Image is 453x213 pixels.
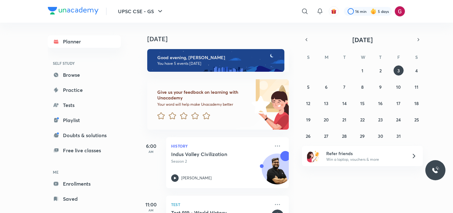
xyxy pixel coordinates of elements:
button: [DATE] [311,35,414,44]
button: October 21, 2025 [339,115,350,125]
a: Company Logo [48,7,98,16]
a: Tests [48,99,121,111]
a: Saved [48,193,121,205]
button: October 8, 2025 [357,82,367,92]
h6: Give us your feedback on learning with Unacademy [157,89,249,101]
button: October 13, 2025 [321,98,331,108]
button: October 30, 2025 [375,131,385,141]
abbr: Tuesday [343,54,346,60]
abbr: Saturday [415,54,418,60]
button: October 26, 2025 [303,131,313,141]
h6: ME [48,167,121,177]
button: October 5, 2025 [303,82,313,92]
abbr: October 2, 2025 [379,68,382,74]
abbr: Sunday [307,54,310,60]
h6: SELF STUDY [48,58,121,69]
abbr: October 6, 2025 [325,84,327,90]
abbr: October 3, 2025 [397,68,400,74]
abbr: October 31, 2025 [396,133,401,139]
button: October 1, 2025 [357,65,367,76]
abbr: October 17, 2025 [396,100,400,106]
abbr: October 13, 2025 [324,100,328,106]
abbr: October 21, 2025 [342,117,346,123]
button: October 24, 2025 [394,115,404,125]
abbr: Thursday [379,54,382,60]
button: October 2, 2025 [375,65,385,76]
button: October 28, 2025 [339,131,350,141]
abbr: October 7, 2025 [343,84,345,90]
abbr: October 16, 2025 [378,100,383,106]
a: Enrollments [48,177,121,190]
button: October 10, 2025 [394,82,404,92]
button: October 22, 2025 [357,115,367,125]
button: October 11, 2025 [411,82,422,92]
h5: 6:00 [138,142,164,150]
abbr: October 14, 2025 [342,100,347,106]
button: October 18, 2025 [411,98,422,108]
abbr: October 30, 2025 [378,133,383,139]
button: avatar [329,6,339,16]
abbr: October 11, 2025 [415,84,418,90]
button: October 3, 2025 [394,65,404,76]
p: History [171,142,270,150]
abbr: October 22, 2025 [360,117,365,123]
abbr: October 25, 2025 [414,117,419,123]
p: Win a laptop, vouchers & more [326,157,404,162]
img: Company Logo [48,7,98,14]
abbr: Wednesday [361,54,365,60]
p: AM [138,208,164,212]
img: feedback_image [230,79,289,130]
abbr: October 12, 2025 [306,100,310,106]
h6: Refer friends [326,150,404,157]
abbr: October 1, 2025 [361,68,363,74]
img: avatar [331,8,337,14]
abbr: October 26, 2025 [306,133,310,139]
p: Test [171,201,270,208]
button: October 7, 2025 [339,82,350,92]
button: October 6, 2025 [321,82,331,92]
button: October 27, 2025 [321,131,331,141]
img: referral [307,150,320,162]
h6: Good evening, [PERSON_NAME] [157,55,279,60]
abbr: October 15, 2025 [360,100,365,106]
button: October 31, 2025 [394,131,404,141]
h4: [DATE] [147,35,295,43]
span: [DATE] [352,36,373,44]
img: ttu [432,166,439,174]
button: October 15, 2025 [357,98,367,108]
button: October 4, 2025 [411,65,422,76]
abbr: October 28, 2025 [342,133,347,139]
img: Gargi Goswami [394,6,405,17]
p: Your word will help make Unacademy better [157,102,249,107]
img: Avatar [262,157,292,187]
p: AM [138,150,164,154]
abbr: October 5, 2025 [307,84,310,90]
abbr: October 24, 2025 [396,117,401,123]
button: October 12, 2025 [303,98,313,108]
button: October 25, 2025 [411,115,422,125]
p: Session 2 [171,159,270,164]
a: Practice [48,84,121,96]
button: October 23, 2025 [375,115,385,125]
abbr: October 10, 2025 [396,84,401,90]
a: Free live classes [48,144,121,157]
button: October 19, 2025 [303,115,313,125]
abbr: Friday [397,54,400,60]
a: Planner [48,35,121,48]
abbr: October 8, 2025 [361,84,364,90]
h5: 11:00 [138,201,164,208]
a: Browse [48,69,121,81]
button: October 9, 2025 [375,82,385,92]
a: Doubts & solutions [48,129,121,142]
img: streak [370,8,377,14]
abbr: October 18, 2025 [414,100,419,106]
abbr: Monday [325,54,328,60]
button: UPSC CSE - GS [114,5,168,18]
button: October 14, 2025 [339,98,350,108]
a: Playlist [48,114,121,126]
button: October 29, 2025 [357,131,367,141]
p: You have 5 events [DATE] [157,61,279,66]
h5: Indus Valley Civilization [171,151,249,157]
abbr: October 9, 2025 [379,84,382,90]
button: October 20, 2025 [321,115,331,125]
